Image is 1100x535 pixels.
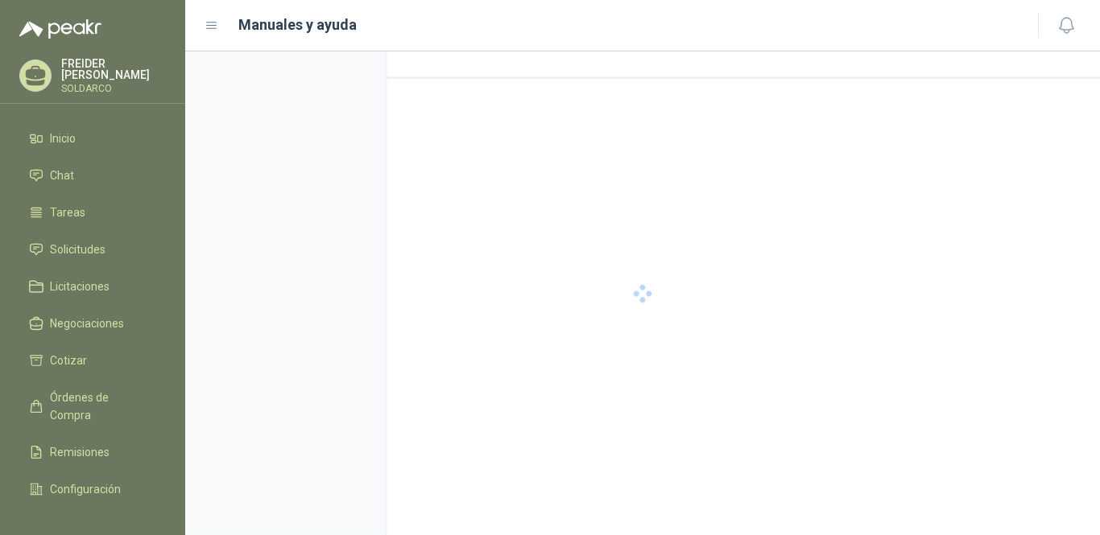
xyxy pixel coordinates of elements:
span: Órdenes de Compra [50,389,151,424]
p: SOLDARCO [61,84,166,93]
span: Remisiones [50,443,110,461]
a: Chat [19,160,166,191]
span: Cotizar [50,352,87,369]
span: Licitaciones [50,278,110,295]
a: Configuración [19,474,166,504]
span: Chat [50,167,74,184]
a: Remisiones [19,437,166,467]
span: Configuración [50,480,121,498]
a: Tareas [19,197,166,228]
span: Inicio [50,130,76,147]
a: Solicitudes [19,234,166,265]
span: Tareas [50,204,85,221]
a: Inicio [19,123,166,154]
span: Solicitudes [50,241,105,258]
a: Órdenes de Compra [19,382,166,430]
p: FREIDER [PERSON_NAME] [61,58,166,80]
a: Licitaciones [19,271,166,302]
span: Negociaciones [50,315,124,332]
h1: Manuales y ayuda [238,14,357,36]
img: Logo peakr [19,19,101,39]
a: Negociaciones [19,308,166,339]
a: Cotizar [19,345,166,376]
